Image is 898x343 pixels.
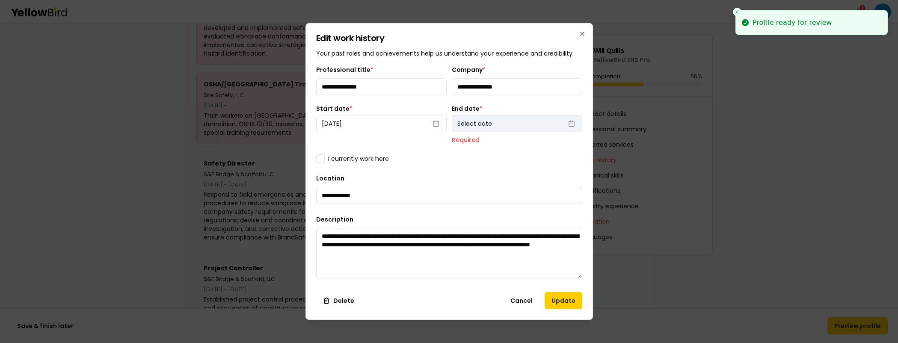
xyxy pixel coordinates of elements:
label: Location [316,174,344,183]
button: Select date [452,115,582,132]
label: Start date [316,106,447,112]
label: Description [316,215,353,224]
button: Update [545,292,582,309]
button: Delete [316,292,361,309]
button: Cancel [504,292,539,309]
h2: Edit work history [316,34,582,42]
label: Company [452,65,486,74]
label: Professional title [316,65,373,74]
p: Your past roles and achievements help us understand your experience and credibility. [316,49,582,58]
span: Select date [457,119,492,128]
button: [DATE] [316,115,447,132]
label: I currently work here [328,154,389,163]
p: Required [452,136,582,144]
label: End date [452,106,582,112]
